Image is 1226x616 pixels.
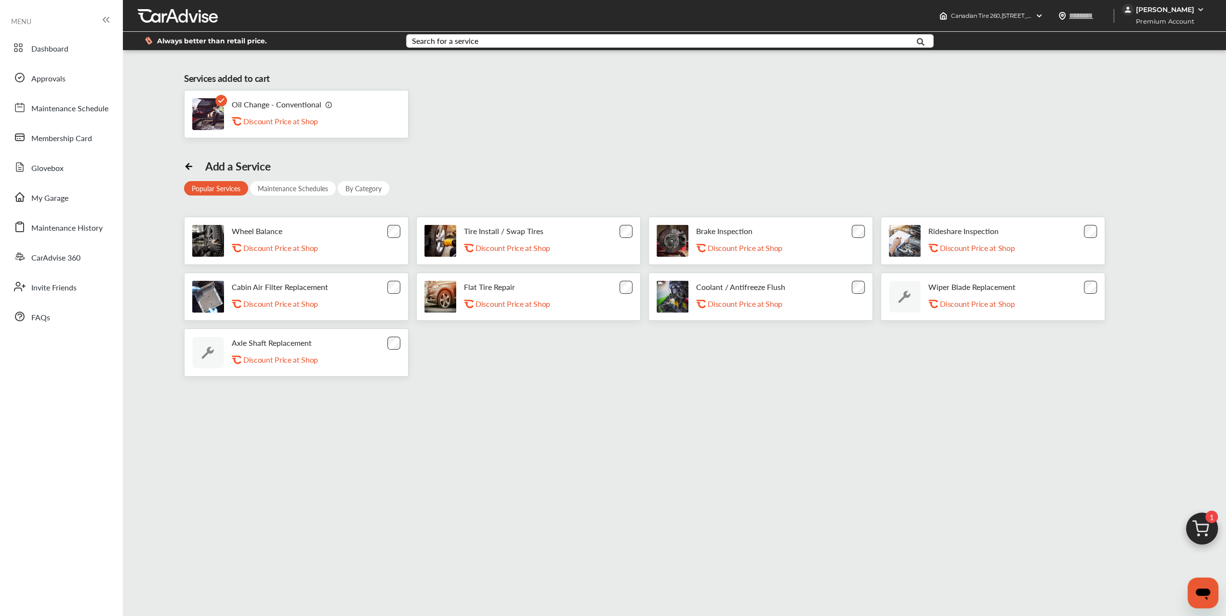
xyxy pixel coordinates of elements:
[145,37,152,45] img: dollor_label_vector.a70140d1.svg
[157,38,267,44] span: Always better than retail price.
[31,43,68,55] span: Dashboard
[475,243,550,252] p: Discount Price at Shop
[696,282,785,291] p: Coolant / Antifreeze Flush
[243,355,318,364] p: Discount Price at Shop
[9,95,113,120] a: Maintenance Schedule
[940,243,1015,252] p: Discount Price at Shop
[232,282,328,291] p: Cabin Air Filter Replacement
[424,225,456,257] img: tire-install-swap-tires-thumb.jpg
[31,132,92,145] span: Membership Card
[696,226,752,236] p: Brake Inspection
[9,155,113,180] a: Glovebox
[205,159,270,173] div: Add a Service
[9,184,113,210] a: My Garage
[232,338,312,347] p: Axle Shaft Replacement
[192,98,224,130] img: oil-change-thumb.jpg
[1123,16,1201,26] span: Premium Account
[184,181,248,196] div: Popular Services
[31,252,80,264] span: CarAdvise 360
[464,226,543,236] p: Tire Install / Swap Tires
[232,100,321,109] p: Oil Change - Conventional
[928,226,999,236] p: Rideshare Inspection
[708,299,782,308] p: Discount Price at Shop
[184,72,270,85] div: Services added to cart
[31,73,66,85] span: Approvals
[9,35,113,60] a: Dashboard
[338,181,389,196] div: By Category
[1179,508,1225,554] img: cart_icon.3d0951e8.svg
[889,225,921,257] img: rideshare-visual-inspection-thumb.jpg
[940,299,1015,308] p: Discount Price at Shop
[1187,577,1218,608] iframe: Button to launch messaging window
[243,117,340,126] div: Discount Price at Shop
[243,299,318,308] p: Discount Price at Shop
[475,299,550,308] p: Discount Price at Shop
[464,282,515,291] p: Flat Tire Repair
[325,101,333,108] img: info_icon_vector.svg
[708,243,782,252] p: Discount Price at Shop
[951,12,1139,19] span: Canadian Tire 260 , [STREET_ADDRESS] GUELPH NORTH , ON N1H 1G7
[192,281,224,313] img: cabin-air-filter-replacement-thumb.jpg
[889,281,921,313] img: default_wrench_icon.d1a43860.svg
[424,281,456,313] img: flat-tire-repair-thumb.jpg
[9,304,113,329] a: FAQs
[1058,12,1066,20] img: location_vector.a44bc228.svg
[192,337,224,368] img: default_wrench_icon.d1a43860.svg
[657,281,688,313] img: engine-cooling-thumb.jpg
[1113,9,1114,23] img: header-divider.bc55588e.svg
[243,243,318,252] p: Discount Price at Shop
[31,312,50,324] span: FAQs
[1197,6,1204,13] img: WGsFRI8htEPBVLJbROoPRyZpYNWhNONpIPPETTm6eUC0GeLEiAAAAAElFTkSuQmCC
[31,103,108,115] span: Maintenance Schedule
[657,225,688,257] img: brake-inspection-thumb.jpg
[939,12,947,20] img: header-home-logo.8d720a4f.svg
[31,192,68,205] span: My Garage
[9,65,113,90] a: Approvals
[1122,4,1134,15] img: jVpblrzwTbfkPYzPPzSLxeg0AAAAASUVORK5CYII=
[1035,12,1043,20] img: header-down-arrow.9dd2ce7d.svg
[250,181,336,196] div: Maintenance Schedules
[928,282,1015,291] p: Wiper Blade Replacement
[9,125,113,150] a: Membership Card
[9,244,113,269] a: CarAdvise 360
[11,17,31,25] span: MENU
[31,162,64,175] span: Glovebox
[412,37,478,45] div: Search for a service
[192,225,224,257] img: tire-wheel-balance-thumb.jpg
[31,282,77,294] span: Invite Friends
[9,214,113,239] a: Maintenance History
[1136,5,1194,14] div: [PERSON_NAME]
[1205,511,1218,523] span: 1
[31,222,103,235] span: Maintenance History
[9,274,113,299] a: Invite Friends
[232,226,282,236] p: Wheel Balance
